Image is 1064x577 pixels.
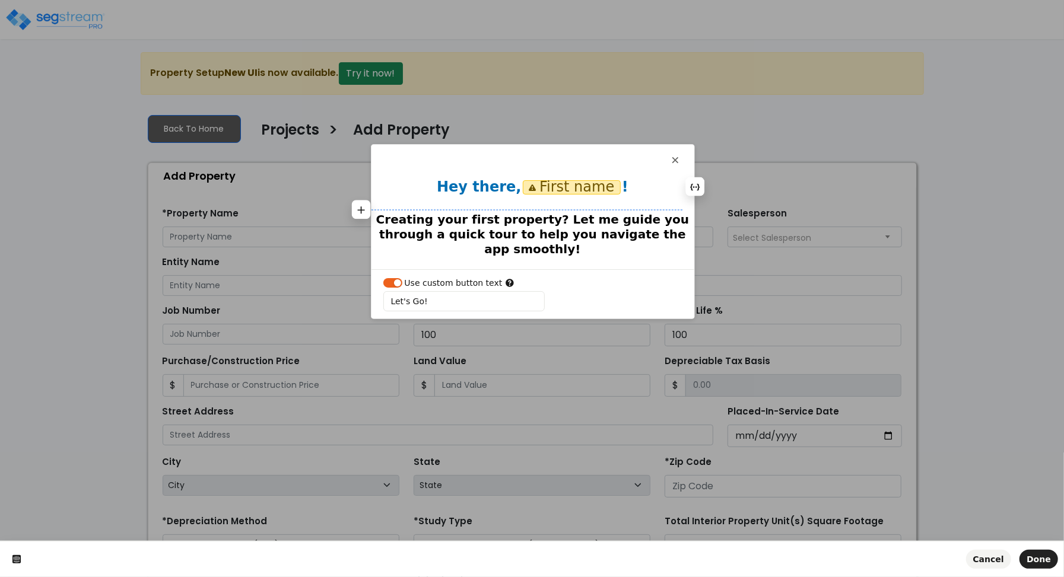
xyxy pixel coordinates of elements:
[437,178,628,195] b: Hey there, !
[1019,550,1058,569] button: Done
[523,180,621,195] span: First name
[966,550,1011,569] button: Cancel
[1027,554,1051,564] span: Done
[383,291,545,311] input: Type your text
[405,277,514,289] span: Use custom button text
[973,554,1004,564] span: Cancel
[371,212,694,256] h2: Creating your first property? Let me guide you through a quick tour to help you navigate the app ...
